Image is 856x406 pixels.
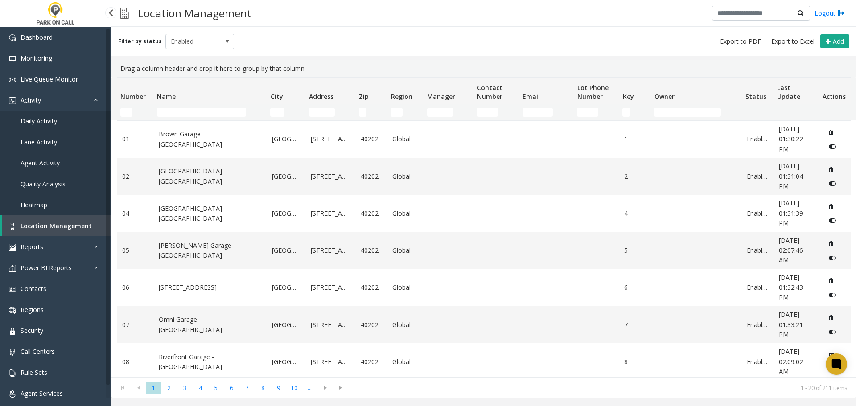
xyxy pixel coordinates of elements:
span: Export to PDF [720,37,761,46]
span: Dashboard [21,33,53,41]
a: 5 [624,246,645,255]
span: Page 9 [271,382,286,394]
span: Lot Phone Number [577,83,609,101]
button: Delete [824,274,839,288]
img: 'icon' [9,286,16,293]
a: [GEOGRAPHIC_DATA] [272,134,300,144]
span: Heatmap [21,201,47,209]
a: [GEOGRAPHIC_DATA] [272,209,300,218]
a: 40202 [361,134,382,144]
a: 40202 [361,283,382,292]
button: Delete [824,237,839,251]
span: [DATE] 01:31:04 PM [779,162,803,190]
input: Key Filter [622,108,630,117]
a: 02 [122,172,148,181]
td: City Filter [267,104,305,120]
td: Zip Filter [355,104,387,120]
span: Go to the last page [335,384,347,391]
img: 'icon' [9,328,16,335]
a: 40202 [361,246,382,255]
span: Page 10 [286,382,302,394]
a: 07 [122,320,148,330]
a: Enabled [747,246,768,255]
span: [DATE] 02:07:46 AM [779,236,803,265]
button: Disable [824,176,841,191]
input: Email Filter [523,108,553,117]
button: Export to Excel [768,35,818,48]
td: Name Filter [153,104,267,120]
span: Region [391,92,412,101]
td: Number Filter [117,104,153,120]
a: Enabled [747,172,768,181]
img: 'icon' [9,34,16,41]
span: Add [833,37,844,45]
button: Disable [824,325,841,339]
img: pageIcon [120,2,129,24]
a: 04 [122,209,148,218]
a: [DATE] 02:07:46 AM [779,236,814,266]
span: Address [309,92,333,101]
span: Location Management [21,221,92,230]
a: [GEOGRAPHIC_DATA] [272,320,300,330]
a: [DATE] 01:30:22 PM [779,124,814,154]
a: [DATE] 01:31:04 PM [779,161,814,191]
span: [DATE] 01:33:21 PM [779,310,803,339]
a: 40202 [361,172,382,181]
button: Disable [824,139,841,154]
a: Enabled [747,134,768,144]
span: Manager [427,92,455,101]
button: Delete [824,162,839,176]
img: logout [838,8,845,18]
img: 'icon' [9,369,16,377]
a: 40202 [361,209,382,218]
span: City [271,92,283,101]
span: Go to the last page [333,381,349,394]
span: Page 7 [239,382,255,394]
button: Delete [824,348,839,362]
span: Key [623,92,634,101]
a: [STREET_ADDRESS] [159,283,262,292]
span: Power BI Reports [21,263,72,272]
input: Name Filter [157,108,246,117]
img: 'icon' [9,307,16,314]
button: Delete [824,125,839,139]
input: Owner Filter [654,108,720,117]
a: [PERSON_NAME] Garage - [GEOGRAPHIC_DATA] [159,241,262,261]
span: [DATE] 01:32:43 PM [779,273,803,302]
button: Add [820,34,849,49]
span: [DATE] 01:31:39 PM [779,199,803,227]
button: Disable [824,287,841,302]
span: Export to Excel [771,37,815,46]
td: Status Filter [741,104,773,120]
a: [GEOGRAPHIC_DATA] - [GEOGRAPHIC_DATA] [159,204,262,224]
span: Reports [21,242,43,251]
span: Page 1 [146,382,161,394]
td: Contact Number Filter [473,104,519,120]
a: [DATE] 01:31:39 PM [779,198,814,228]
span: Activity [21,96,41,104]
a: [STREET_ADDRESS] [311,283,350,292]
a: Enabled [747,209,768,218]
a: 06 [122,283,148,292]
a: 01 [122,134,148,144]
a: [DATE] 01:33:21 PM [779,310,814,340]
a: [STREET_ADDRESS] [311,320,350,330]
span: Agent Services [21,389,63,398]
span: Last Update [777,83,800,101]
img: 'icon' [9,76,16,83]
td: Lot Phone Number Filter [573,104,619,120]
a: Global [392,357,418,367]
span: Owner [654,92,675,101]
span: Page 2 [161,382,177,394]
input: Number Filter [120,108,132,117]
a: [GEOGRAPHIC_DATA] [272,246,300,255]
span: Name [157,92,176,101]
input: Lot Phone Number Filter [577,108,598,117]
span: Page 6 [224,382,239,394]
img: 'icon' [9,55,16,62]
td: Region Filter [387,104,424,120]
input: City Filter [270,108,284,117]
a: [STREET_ADDRESS] [311,172,350,181]
span: Agent Activity [21,159,60,167]
span: Number [120,92,146,101]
